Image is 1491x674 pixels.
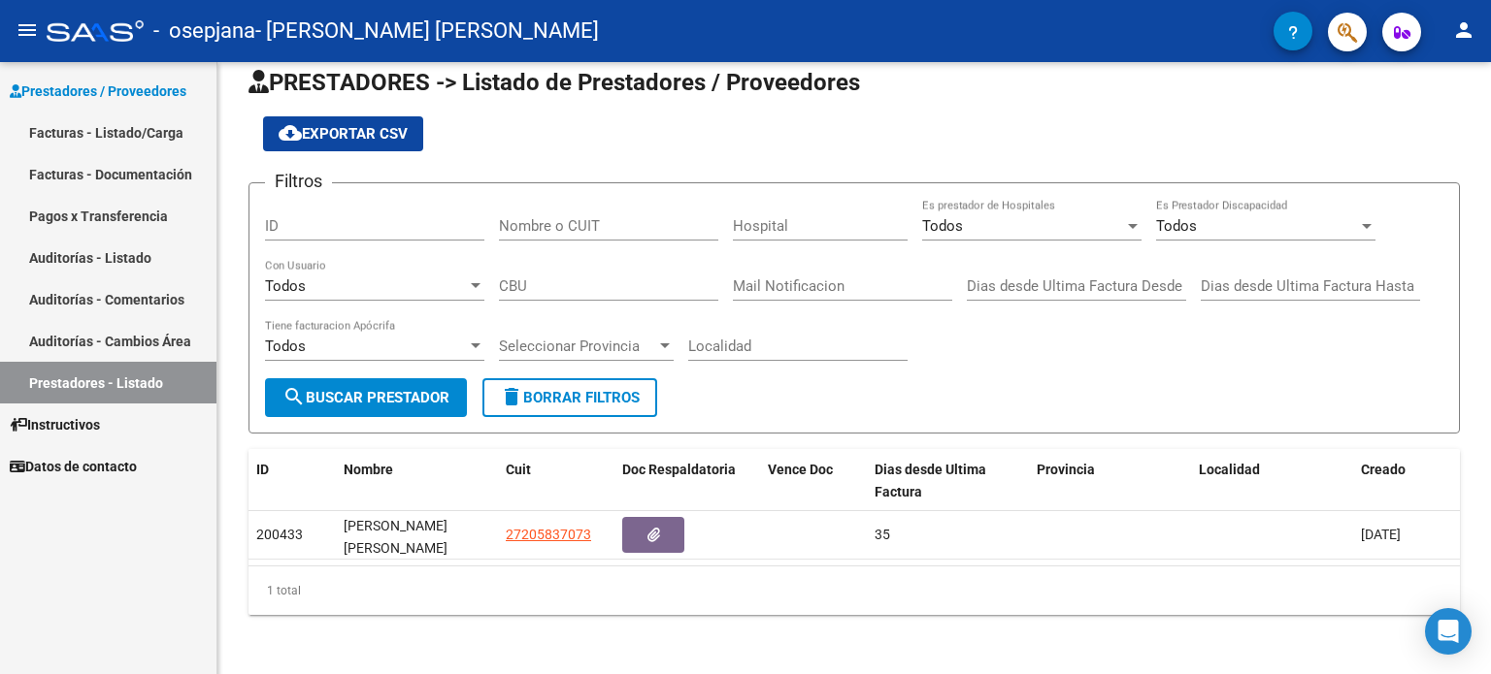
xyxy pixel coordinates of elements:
datatable-header-cell: Creado [1353,449,1460,513]
span: - [PERSON_NAME] [PERSON_NAME] [255,10,599,52]
span: Dias desde Ultima Factura [875,462,986,499]
mat-icon: cloud_download [279,121,302,144]
span: Todos [922,217,963,235]
span: Provincia [1037,462,1095,477]
span: Todos [1156,217,1197,235]
span: 35 [875,527,890,542]
span: Seleccionar Provincia [499,337,656,355]
mat-icon: menu [16,18,39,42]
h3: Filtros [265,168,332,195]
span: Creado [1361,462,1406,477]
datatable-header-cell: Localidad [1191,449,1353,513]
span: ID [256,462,269,477]
div: 1 total [248,566,1460,615]
datatable-header-cell: Doc Respaldatoria [614,449,760,513]
button: Exportar CSV [263,116,423,151]
span: 27205837073 [506,527,591,542]
span: [DATE] [1361,527,1401,542]
datatable-header-cell: Dias desde Ultima Factura [867,449,1029,513]
datatable-header-cell: Cuit [498,449,614,513]
button: Borrar Filtros [482,378,657,417]
datatable-header-cell: Provincia [1029,449,1191,513]
span: Todos [265,277,306,295]
span: Instructivos [10,414,100,435]
datatable-header-cell: Nombre [336,449,498,513]
span: Cuit [506,462,531,477]
span: Borrar Filtros [500,389,640,406]
span: Prestadores / Proveedores [10,80,186,102]
span: Buscar Prestador [282,389,449,406]
span: Doc Respaldatoria [622,462,736,477]
button: Buscar Prestador [265,378,467,417]
span: Todos [265,337,306,355]
div: [PERSON_NAME] [PERSON_NAME] [344,515,490,556]
mat-icon: delete [500,385,523,408]
span: - osepjana [153,10,255,52]
datatable-header-cell: Vence Doc [760,449,867,513]
span: PRESTADORES -> Listado de Prestadores / Proveedores [248,69,860,96]
div: Open Intercom Messenger [1425,608,1472,655]
span: Exportar CSV [279,125,408,143]
span: Datos de contacto [10,456,137,477]
span: Nombre [344,462,393,477]
mat-icon: person [1452,18,1475,42]
span: Localidad [1199,462,1260,477]
span: Vence Doc [768,462,833,477]
datatable-header-cell: ID [248,449,336,513]
mat-icon: search [282,385,306,408]
span: 200433 [256,527,303,542]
